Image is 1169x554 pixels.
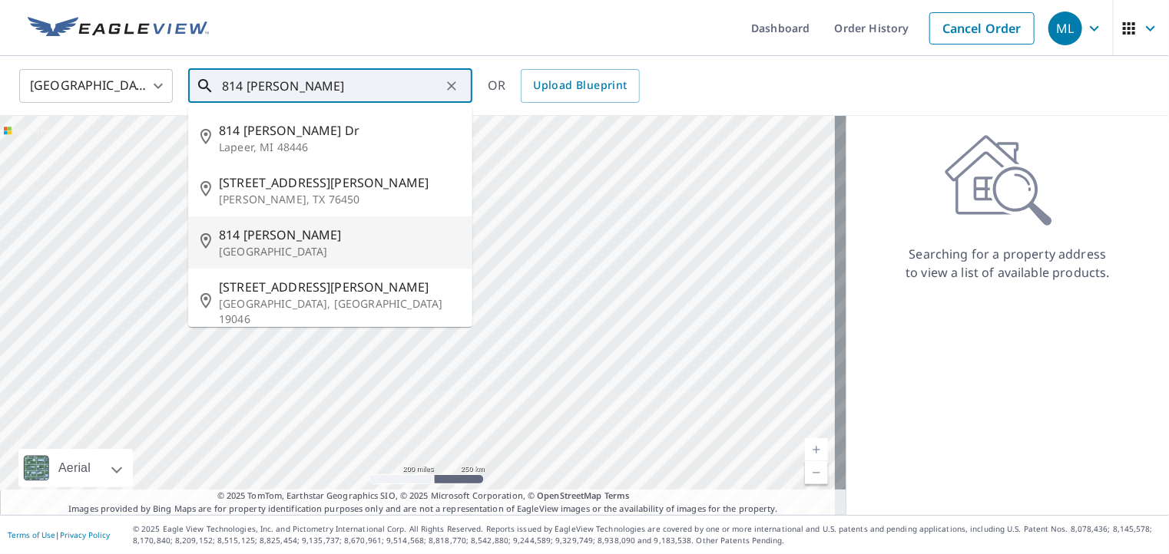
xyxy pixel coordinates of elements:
a: Current Level 5, Zoom Out [805,461,828,484]
p: Searching for a property address to view a list of available products. [905,245,1111,282]
span: 814 [PERSON_NAME] [219,226,460,244]
a: Cancel Order [929,12,1035,45]
p: | [8,530,110,539]
p: Lapeer, MI 48446 [219,140,460,155]
p: [PERSON_NAME], TX 76450 [219,192,460,207]
span: Upload Blueprint [533,76,627,95]
span: 814 [PERSON_NAME] Dr [219,121,460,140]
p: [GEOGRAPHIC_DATA], [GEOGRAPHIC_DATA] 19046 [219,296,460,327]
input: Search by address or latitude-longitude [222,64,441,107]
button: Clear [441,75,462,97]
span: [STREET_ADDRESS][PERSON_NAME] [219,278,460,296]
a: Current Level 5, Zoom In [805,438,828,461]
div: Aerial [18,449,133,487]
p: © 2025 Eagle View Technologies, Inc. and Pictometry International Corp. All Rights Reserved. Repo... [133,523,1161,546]
div: Aerial [54,449,95,487]
a: Privacy Policy [60,529,110,540]
div: OR [488,69,640,103]
span: [STREET_ADDRESS][PERSON_NAME] [219,173,460,192]
div: [GEOGRAPHIC_DATA] [19,64,173,107]
div: ML [1048,12,1082,45]
p: [GEOGRAPHIC_DATA] [219,244,460,259]
a: OpenStreetMap [537,490,601,501]
a: Upload Blueprint [521,69,639,103]
a: Terms [604,490,630,501]
img: EV Logo [28,17,209,40]
span: © 2025 TomTom, Earthstar Geographics SIO, © 2025 Microsoft Corporation, © [217,490,630,503]
a: Terms of Use [8,529,55,540]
